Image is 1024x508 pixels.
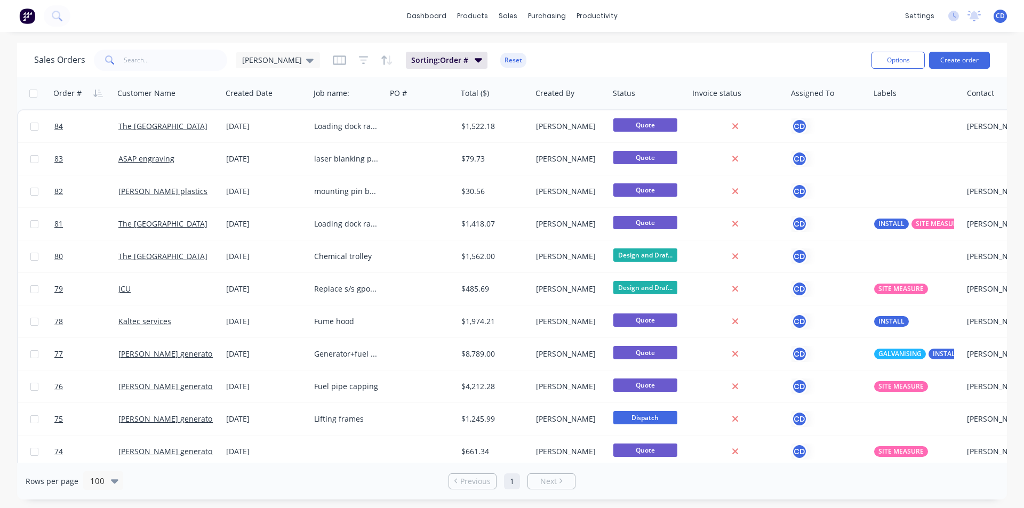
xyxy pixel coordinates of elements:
a: dashboard [402,8,452,24]
button: SITE MEASURE [874,446,928,457]
span: Next [540,476,557,487]
span: GALVANISING [878,349,922,359]
div: $1,245.99 [461,414,524,424]
div: [PERSON_NAME] [536,381,602,392]
div: Chemical trolley [314,251,378,262]
a: JCU [118,284,131,294]
button: CD [791,216,807,232]
a: [PERSON_NAME] generators [118,349,219,359]
div: $79.73 [461,154,524,164]
span: SITE MEASURE [916,219,961,229]
div: [PERSON_NAME] [536,414,602,424]
span: 74 [54,446,63,457]
button: CD [791,281,807,297]
a: Kaltec services [118,316,171,326]
span: SITE MEASURE [878,284,924,294]
span: Design and Draf... [613,248,677,262]
div: $661.34 [461,446,524,457]
a: Page 1 is your current page [504,473,520,489]
a: 74 [54,436,118,467]
span: Previous [460,476,491,487]
span: 78 [54,316,63,327]
a: Next page [528,476,575,487]
button: Create order [929,52,990,69]
button: CD [791,378,807,394]
div: [PERSON_NAME] [536,219,602,229]
a: 84 [54,110,118,142]
div: [PERSON_NAME] [536,349,602,359]
a: 83 [54,143,118,175]
div: [PERSON_NAME] [536,154,602,164]
div: [PERSON_NAME] [536,186,602,197]
button: CD [791,346,807,362]
div: [PERSON_NAME] [536,446,602,457]
span: Quote [613,378,677,392]
div: settings [900,8,940,24]
button: INSTALLSITE MEASURE [874,219,965,229]
div: [DATE] [226,121,306,132]
div: [DATE] [226,186,306,197]
div: [PERSON_NAME] [536,316,602,327]
div: $4,212.28 [461,381,524,392]
button: CD [791,411,807,427]
button: CD [791,444,807,459]
div: [DATE] [226,154,306,164]
div: PO # [390,88,407,99]
span: Quote [613,183,677,197]
div: Generator+fuel tank container mounts, aluminium exhaust ducting [314,349,378,359]
span: Rows per page [26,476,78,487]
span: 76 [54,381,63,392]
div: $8,789.00 [461,349,524,359]
img: Factory [19,8,35,24]
a: [PERSON_NAME] plastics [118,186,207,196]
a: [PERSON_NAME] generators [118,381,219,391]
button: CD [791,118,807,134]
button: Reset [500,53,526,68]
a: 81 [54,208,118,240]
span: Quote [613,151,677,164]
div: Loading dock ramp [314,219,378,229]
div: Labels [874,88,897,99]
h1: Sales Orders [34,55,85,65]
a: 75 [54,403,118,435]
span: Quote [613,216,677,229]
div: $485.69 [461,284,524,294]
div: Fuel pipe capping [314,381,378,392]
span: Sorting: Order # [411,55,468,66]
span: INSTALL [878,316,905,327]
div: $1,418.07 [461,219,524,229]
div: CD [791,248,807,264]
div: CD [791,183,807,199]
button: CD [791,151,807,167]
a: [PERSON_NAME] generators [118,414,219,424]
div: [DATE] [226,316,306,327]
a: The [GEOGRAPHIC_DATA] [118,251,207,261]
button: SITE MEASURE [874,284,928,294]
div: $1,562.00 [461,251,524,262]
div: Job name: [314,88,349,99]
span: [PERSON_NAME] [242,54,302,66]
div: [DATE] [226,446,306,457]
a: 82 [54,175,118,207]
span: 84 [54,121,63,132]
div: Loading dock ramp [314,121,378,132]
div: Invoice status [692,88,741,99]
a: Previous page [449,476,496,487]
div: Total ($) [461,88,489,99]
span: 77 [54,349,63,359]
span: 80 [54,251,63,262]
div: Fume hood [314,316,378,327]
a: ASAP engraving [118,154,174,164]
div: [PERSON_NAME] [536,284,602,294]
a: 80 [54,240,118,272]
span: 75 [54,414,63,424]
div: Order # [53,88,82,99]
button: INSTALL [874,316,909,327]
div: Created By [535,88,574,99]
